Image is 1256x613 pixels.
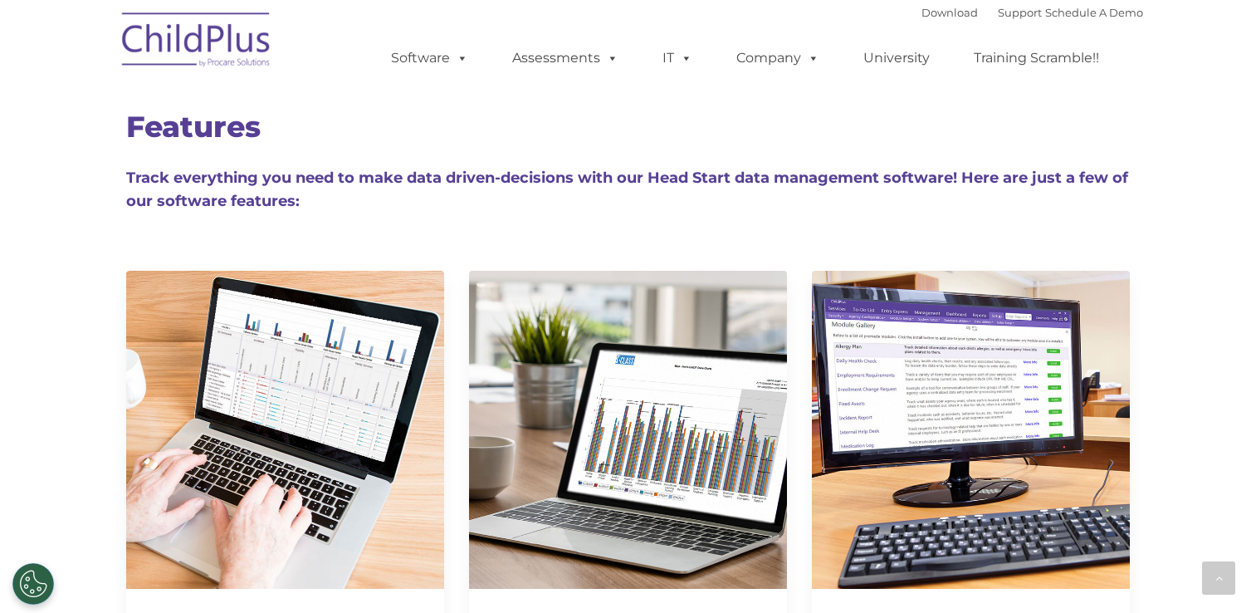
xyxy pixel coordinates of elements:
a: Software [374,42,485,75]
img: ChildPlus by Procare Solutions [114,1,280,84]
a: Support [998,6,1042,19]
a: Training Scramble!! [957,42,1116,75]
a: University [847,42,946,75]
a: Schedule A Demo [1045,6,1143,19]
button: Cookies Settings [12,563,54,605]
a: Assessments [496,42,635,75]
a: IT [646,42,709,75]
a: Company [720,42,836,75]
span: Features [126,109,261,145]
font: | [921,6,1143,19]
img: CLASS-750 [469,271,787,589]
img: ModuleDesigner750 [812,271,1130,589]
a: Download [921,6,978,19]
span: Track everything you need to make data driven-decisions with our Head Start data management softw... [126,169,1128,210]
img: Dash [126,271,444,589]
